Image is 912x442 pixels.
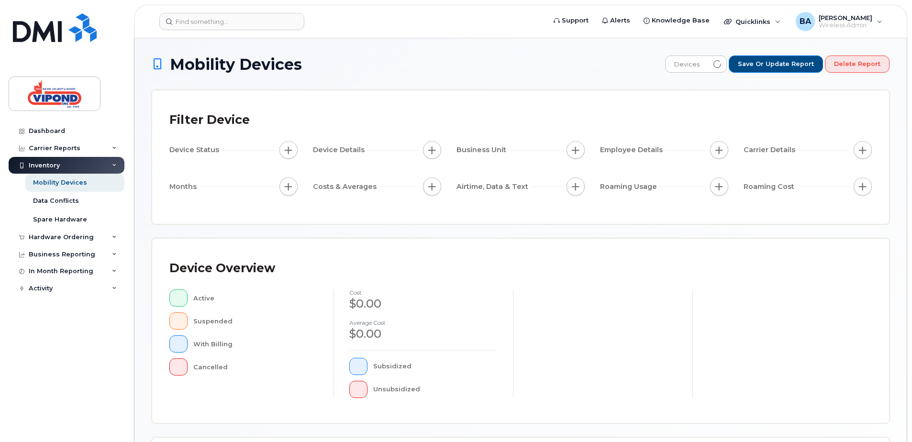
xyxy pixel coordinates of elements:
div: Cancelled [193,358,319,376]
button: Delete Report [825,55,890,73]
span: Mobility Devices [170,56,302,73]
span: Device Details [313,145,367,155]
div: Unsubsidized [373,381,498,398]
span: Delete Report [834,60,880,68]
span: Months [169,182,200,192]
div: Filter Device [169,108,250,133]
h4: cost [349,289,498,296]
span: Airtime, Data & Text [456,182,531,192]
span: Costs & Averages [313,182,379,192]
button: Save or Update Report [729,55,823,73]
span: Devices [666,56,708,73]
h4: Average cost [349,320,498,326]
div: Suspended [193,312,319,330]
div: $0.00 [349,326,498,342]
div: $0.00 [349,296,498,312]
div: With Billing [193,335,319,353]
span: Employee Details [600,145,666,155]
span: Roaming Usage [600,182,660,192]
span: Device Status [169,145,222,155]
span: Carrier Details [744,145,798,155]
span: Roaming Cost [744,182,797,192]
div: Active [193,289,319,307]
div: Device Overview [169,256,275,281]
span: Save or Update Report [738,60,814,68]
div: Subsidized [373,358,498,375]
span: Business Unit [456,145,509,155]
